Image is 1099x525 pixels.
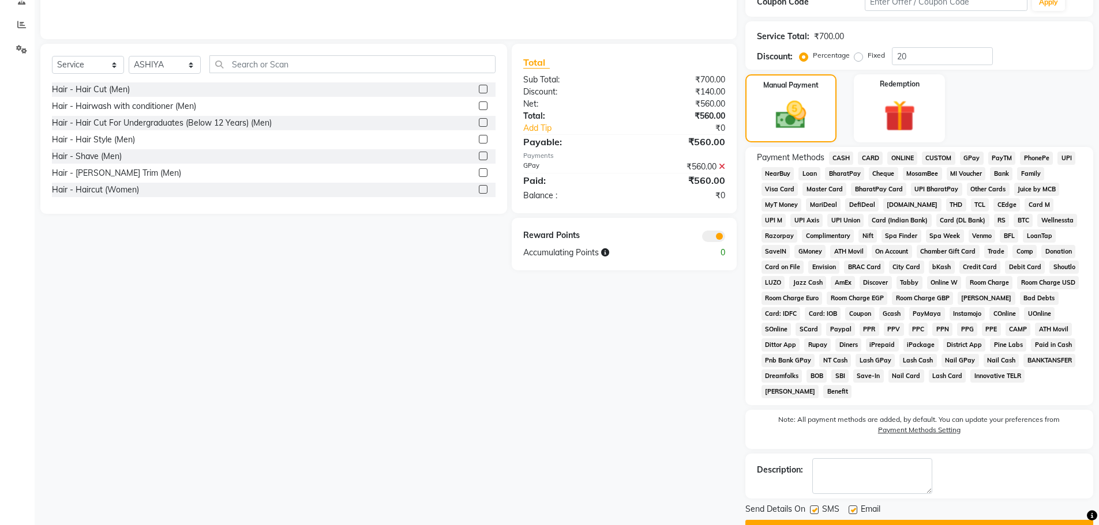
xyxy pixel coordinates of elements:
[831,369,849,383] span: SBI
[892,292,953,305] span: Room Charge GBP
[827,292,887,305] span: Room Charge EGP
[515,86,624,98] div: Discount:
[988,152,1016,165] span: PayTM
[922,152,955,165] span: CUSTOM
[853,369,884,383] span: Save-In
[515,173,624,187] div: Paid:
[679,247,734,259] div: 0
[515,122,642,134] a: Add Tip
[1024,307,1055,320] span: UOnline
[947,167,986,180] span: MI Voucher
[624,161,734,173] div: ₹560.00
[745,503,805,518] span: Send Details On
[903,338,939,352] span: iPackage
[757,31,809,43] div: Service Total:
[882,229,921,243] span: Spa Finder
[866,338,899,352] span: iPrepaid
[757,152,824,164] span: Payment Methods
[762,198,802,211] span: MyT Money
[943,338,986,352] span: District App
[874,96,925,135] img: _gift.svg
[1023,354,1075,367] span: BANKTANSFER
[868,50,885,61] label: Fixed
[515,247,678,259] div: Accumulating Points
[957,323,977,336] span: PPG
[883,198,942,211] span: [DOMAIN_NAME]
[515,110,624,122] div: Total:
[523,151,725,161] div: Payments
[897,276,922,289] span: Tabby
[1017,167,1044,180] span: Family
[52,167,181,179] div: Hair - [PERSON_NAME] Trim (Men)
[860,323,879,336] span: PPR
[794,245,826,258] span: GMoney
[825,167,864,180] span: BharatPay
[1017,276,1079,289] span: Room Charge USD
[762,354,815,367] span: Pnb Bank GPay
[936,214,989,227] span: Card (DL Bank)
[819,354,851,367] span: NT Cash
[858,229,877,243] span: Nift
[804,338,831,352] span: Rupay
[942,354,979,367] span: Nail GPay
[966,276,1012,289] span: Room Charge
[993,198,1020,211] span: CEdge
[624,110,734,122] div: ₹560.00
[823,385,852,398] span: Benefit
[624,173,734,187] div: ₹560.00
[624,135,734,149] div: ₹560.00
[757,464,803,476] div: Description:
[643,122,734,134] div: ₹0
[845,198,879,211] span: DefiDeal
[960,152,984,165] span: GPay
[1014,183,1060,196] span: Juice by MCB
[822,503,839,518] span: SMS
[52,134,135,146] div: Hair - Hair Style (Men)
[1000,229,1018,243] span: BFL
[209,55,496,73] input: Search or Scan
[52,117,272,129] div: Hair - Hair Cut For Undergraduates (Below 12 Years) (Men)
[1025,198,1053,211] span: Card M
[763,80,819,90] label: Manual Payment
[762,183,798,196] span: Visa Card
[808,260,839,274] span: Envision
[52,84,130,96] div: Hair - Hair Cut (Men)
[1031,338,1075,352] span: Paid in Cash
[814,31,844,43] div: ₹700.00
[762,307,801,320] span: Card: IDFC
[515,135,624,149] div: Payable:
[805,307,841,320] span: Card: IOB
[878,425,961,435] label: Payment Methods Setting
[927,276,962,289] span: Online W
[851,183,906,196] span: BharatPay Card
[796,323,822,336] span: SCard
[932,323,952,336] span: PPN
[802,183,846,196] span: Master Card
[860,276,892,289] span: Discover
[926,229,964,243] span: Spa Week
[515,98,624,110] div: Net:
[830,245,867,258] span: ATH Movil
[757,414,1082,440] label: Note: All payment methods are added, by default. You can update your preferences from
[1006,323,1031,336] span: CAMP
[827,214,864,227] span: UPI Union
[807,369,827,383] span: BOB
[899,354,937,367] span: Lash Cash
[515,190,624,202] div: Balance :
[624,86,734,98] div: ₹140.00
[888,369,924,383] span: Nail Card
[789,276,826,289] span: Jazz Cash
[762,276,785,289] span: LUZO
[762,323,792,336] span: SOnline
[52,100,196,112] div: Hair - Hairwash with conditioner (Men)
[884,323,904,336] span: PPV
[946,198,966,211] span: THD
[757,51,793,63] div: Discount:
[1012,245,1037,258] span: Comp
[523,56,550,69] span: Total
[515,229,624,242] div: Reward Points
[762,260,804,274] span: Card on File
[869,167,898,180] span: Cheque
[1049,260,1079,274] span: Shoutlo
[1020,152,1053,165] span: PhonePe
